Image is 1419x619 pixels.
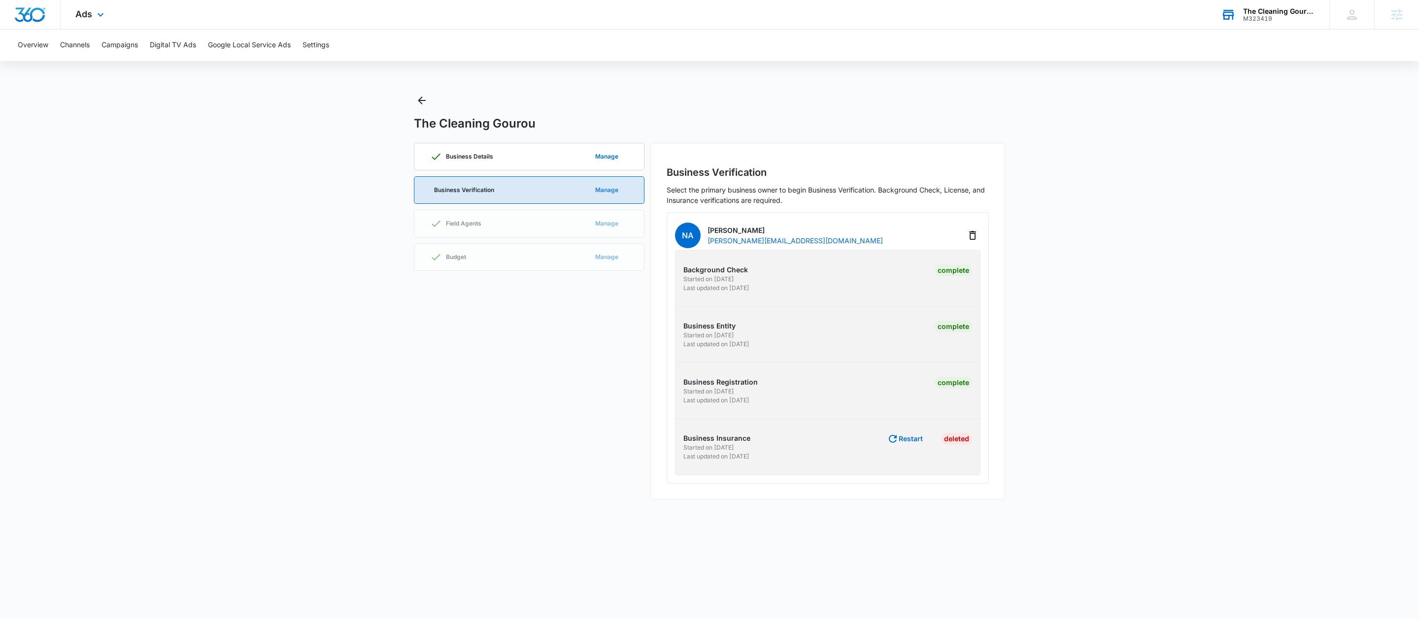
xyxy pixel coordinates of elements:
p: Last updated on [DATE] [683,284,825,293]
span: NA [675,223,701,248]
h1: The Cleaning Gourou [414,116,536,131]
p: Last updated on [DATE] [683,340,825,349]
button: Manage [585,178,628,202]
button: Channels [60,30,90,61]
a: Business VerificationManage [414,176,644,204]
span: Ads [75,9,92,19]
button: Settings [303,30,329,61]
button: Delete [965,228,980,243]
button: Overview [18,30,48,61]
p: Select the primary business owner to begin Business Verification. Background Check, License, and ... [667,185,989,205]
p: Business Details [446,154,493,160]
p: Started on [DATE] [683,275,825,284]
p: Started on [DATE] [683,387,825,396]
p: Business Insurance [683,433,825,443]
button: Digital TV Ads [150,30,196,61]
div: Complete [935,377,972,389]
p: Business Verification [434,187,494,193]
div: Deleted [941,433,972,445]
p: [PERSON_NAME] [708,225,883,235]
div: account id [1243,15,1315,22]
p: Started on [DATE] [683,443,825,452]
h2: Business Verification [667,165,989,180]
div: account name [1243,7,1315,15]
div: Complete [935,321,972,332]
p: Last updated on [DATE] [683,452,825,461]
p: Started on [DATE] [683,331,825,340]
a: Business DetailsManage [414,143,644,170]
p: Business Entity [683,321,825,331]
button: Restart [887,433,923,445]
p: [PERSON_NAME][EMAIL_ADDRESS][DOMAIN_NAME] [708,235,883,246]
p: Business Registration [683,377,825,387]
button: Back [414,93,430,108]
button: Manage [585,145,628,168]
p: Last updated on [DATE] [683,396,825,405]
button: Campaigns [101,30,138,61]
button: Google Local Service Ads [208,30,291,61]
p: Background Check [683,264,825,275]
div: Complete [935,264,972,276]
